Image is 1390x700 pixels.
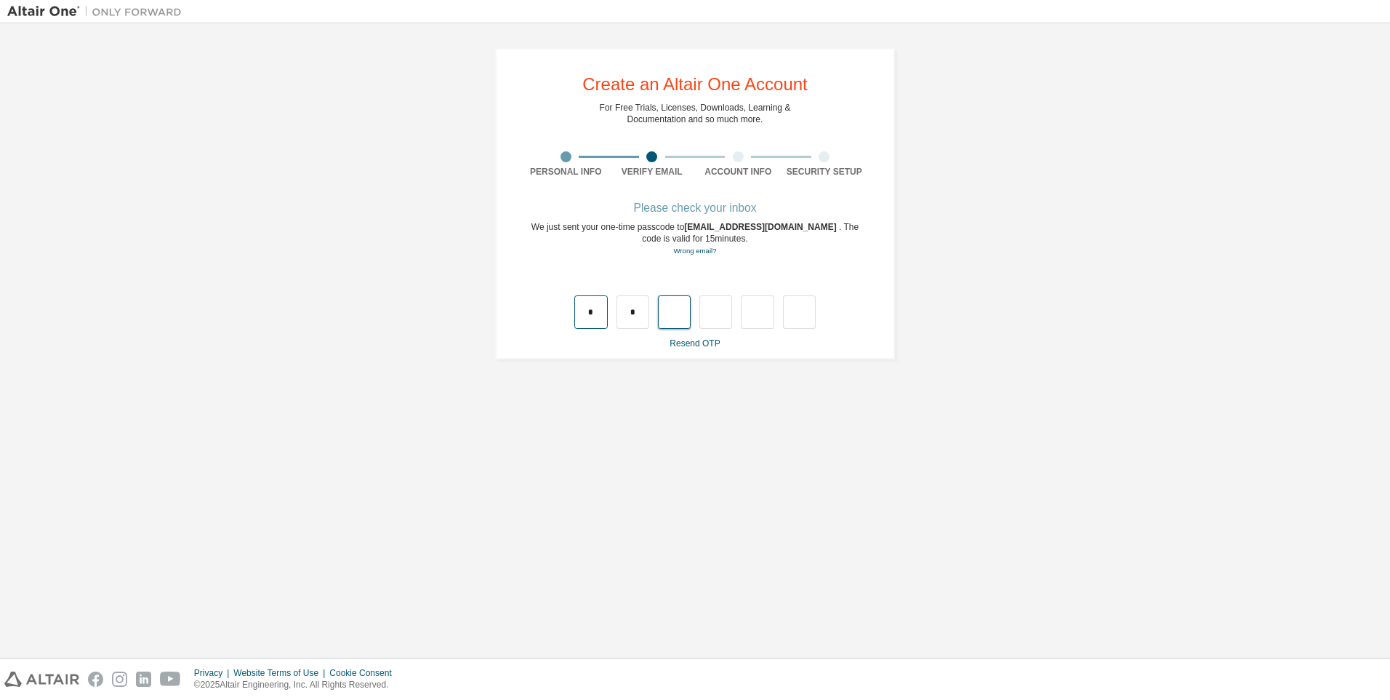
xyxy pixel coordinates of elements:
div: Security Setup [782,166,868,178]
div: Personal Info [523,166,609,178]
div: Create an Altair One Account [582,76,808,93]
img: youtube.svg [160,672,181,687]
div: Please check your inbox [523,204,867,212]
a: Resend OTP [670,338,720,349]
img: instagram.svg [112,672,127,687]
p: © 2025 Altair Engineering, Inc. All Rights Reserved. [194,679,401,691]
div: For Free Trials, Licenses, Downloads, Learning & Documentation and so much more. [600,102,791,125]
img: linkedin.svg [136,672,151,687]
div: Privacy [194,667,233,679]
div: Verify Email [609,166,696,178]
span: [EMAIL_ADDRESS][DOMAIN_NAME] [684,222,839,232]
div: We just sent your one-time passcode to . The code is valid for 15 minutes. [523,221,867,257]
img: facebook.svg [88,672,103,687]
img: altair_logo.svg [4,672,79,687]
div: Account Info [695,166,782,178]
img: Altair One [7,4,189,19]
div: Website Terms of Use [233,667,329,679]
div: Cookie Consent [329,667,400,679]
a: Go back to the registration form [673,247,716,255]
